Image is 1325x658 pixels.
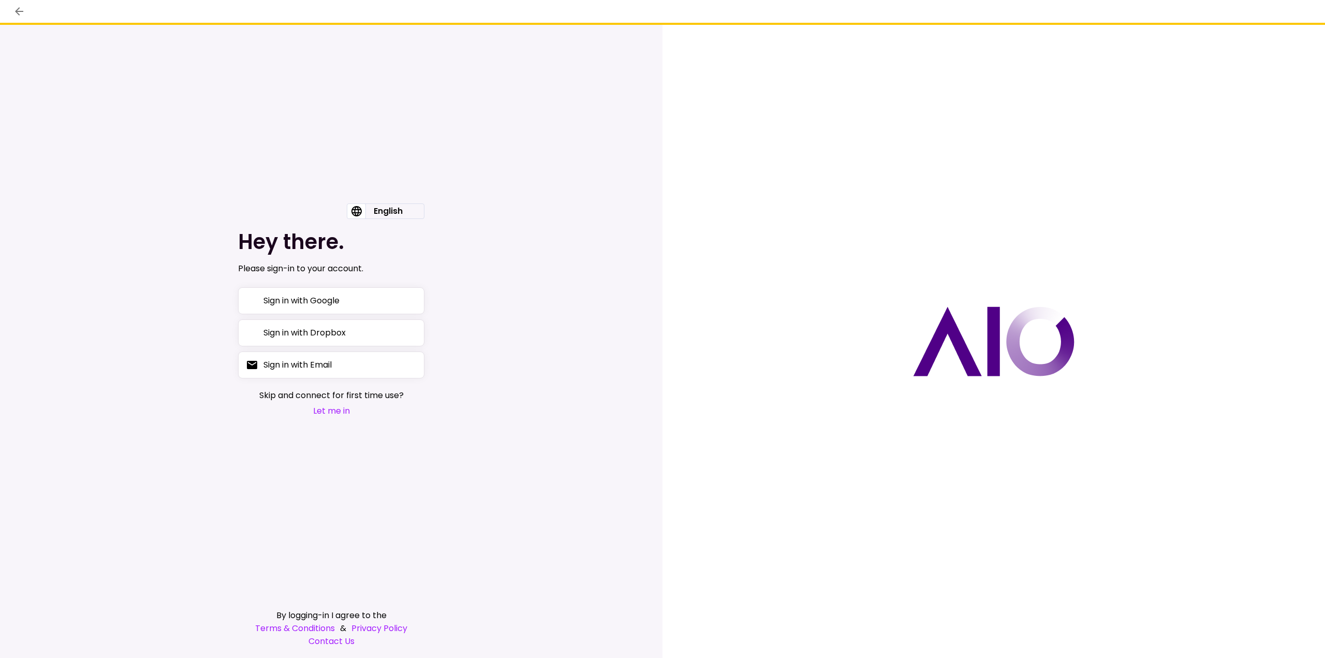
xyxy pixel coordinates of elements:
div: Sign in with Google [263,294,340,307]
div: Sign in with Email [263,358,332,371]
h1: Hey there. [238,229,424,254]
span: Skip and connect for first time use? [259,389,404,402]
button: back [10,3,28,20]
button: Sign in with Email [238,352,424,378]
button: Let me in [259,404,404,417]
div: Please sign-in to your account. [238,262,424,275]
button: Sign in with Google [238,287,424,314]
a: Privacy Policy [351,622,407,635]
div: By logging-in I agree to the [238,609,424,622]
div: English [365,204,411,218]
div: & [238,622,424,635]
div: Sign in with Dropbox [263,326,346,339]
a: Contact Us [238,635,424,648]
img: AIO logo [913,306,1074,376]
button: Sign in with Dropbox [238,319,424,346]
a: Terms & Conditions [255,622,335,635]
